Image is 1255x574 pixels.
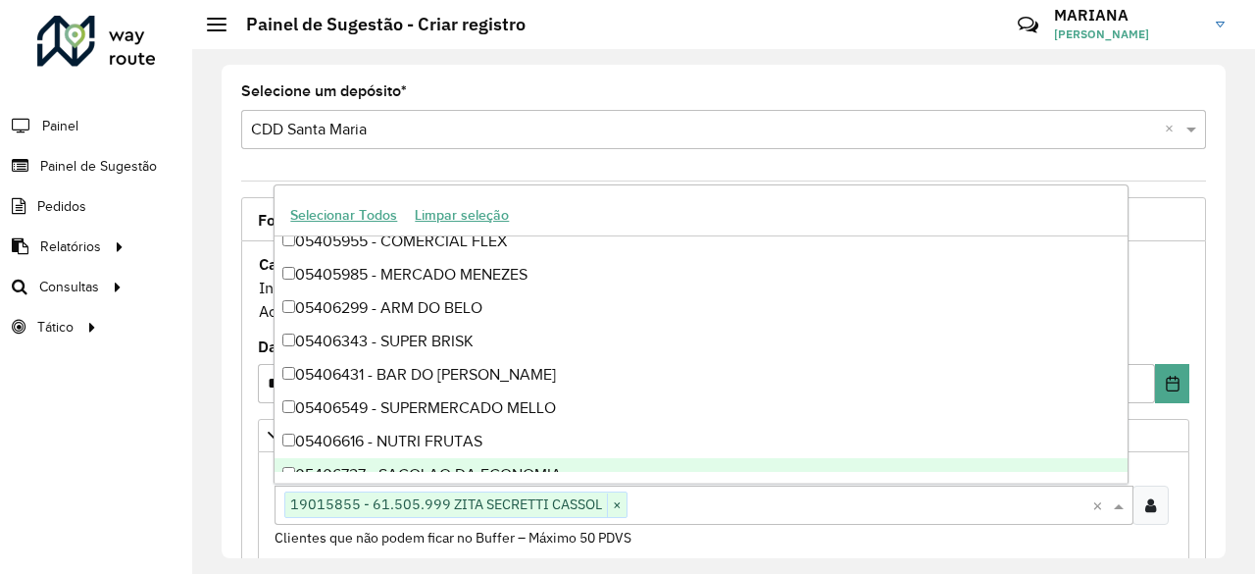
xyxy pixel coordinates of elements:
[275,425,1127,458] div: 05406616 - NUTRI FRUTAS
[1155,364,1189,403] button: Choose Date
[39,277,99,297] span: Consultas
[40,236,101,257] span: Relatórios
[258,212,479,228] span: Formulário Painel de Sugestão
[37,317,74,338] span: Tático
[1054,26,1201,43] span: [PERSON_NAME]
[258,251,1189,324] div: Informe a data de inicio, fim e preencha corretamente os campos abaixo. Ao final, você irá pré-vi...
[241,79,407,103] label: Selecione um depósito
[281,200,406,231] button: Selecionar Todos
[226,14,526,35] h2: Painel de Sugestão - Criar registro
[275,258,1127,291] div: 05405985 - MERCADO MENEZES
[406,200,518,231] button: Limpar seleção
[42,116,78,136] span: Painel
[275,291,1127,325] div: 05406299 - ARM DO BELO
[274,184,1128,484] ng-dropdown-panel: Options list
[40,156,157,177] span: Painel de Sugestão
[275,225,1127,258] div: 05405955 - COMERCIAL FLEX
[275,458,1127,492] div: 05406727 - SACOLAO DA ECONOMIA
[1092,494,1109,517] span: Clear all
[607,494,627,517] span: ×
[1007,4,1049,46] a: Contato Rápido
[275,529,631,547] small: Clientes que não podem ficar no Buffer – Máximo 50 PDVS
[285,493,607,516] span: 19015855 - 61.505.999 ZITA SECRETTI CASSOL
[1165,118,1181,141] span: Clear all
[275,358,1127,391] div: 05406431 - BAR DO [PERSON_NAME]
[1054,6,1201,25] h3: MARIANA
[37,196,86,217] span: Pedidos
[275,325,1127,358] div: 05406343 - SUPER BRISK
[259,254,582,274] strong: Cadastro Painel de sugestão de roteirização:
[258,419,1189,452] a: Priorizar Cliente - Não podem ficar no buffer
[258,335,437,358] label: Data de Vigência Inicial
[275,391,1127,425] div: 05406549 - SUPERMERCADO MELLO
